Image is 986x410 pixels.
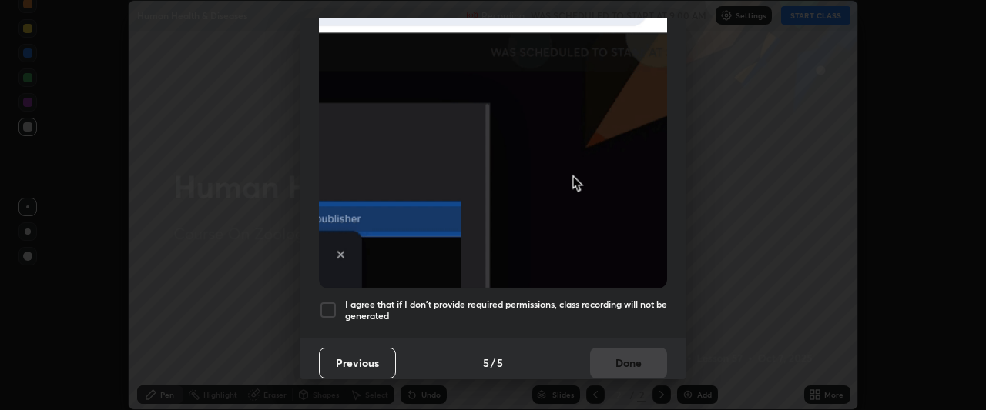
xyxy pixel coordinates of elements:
[345,298,667,322] h5: I agree that if I don't provide required permissions, class recording will not be generated
[491,355,495,371] h4: /
[319,348,396,378] button: Previous
[497,355,503,371] h4: 5
[483,355,489,371] h4: 5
